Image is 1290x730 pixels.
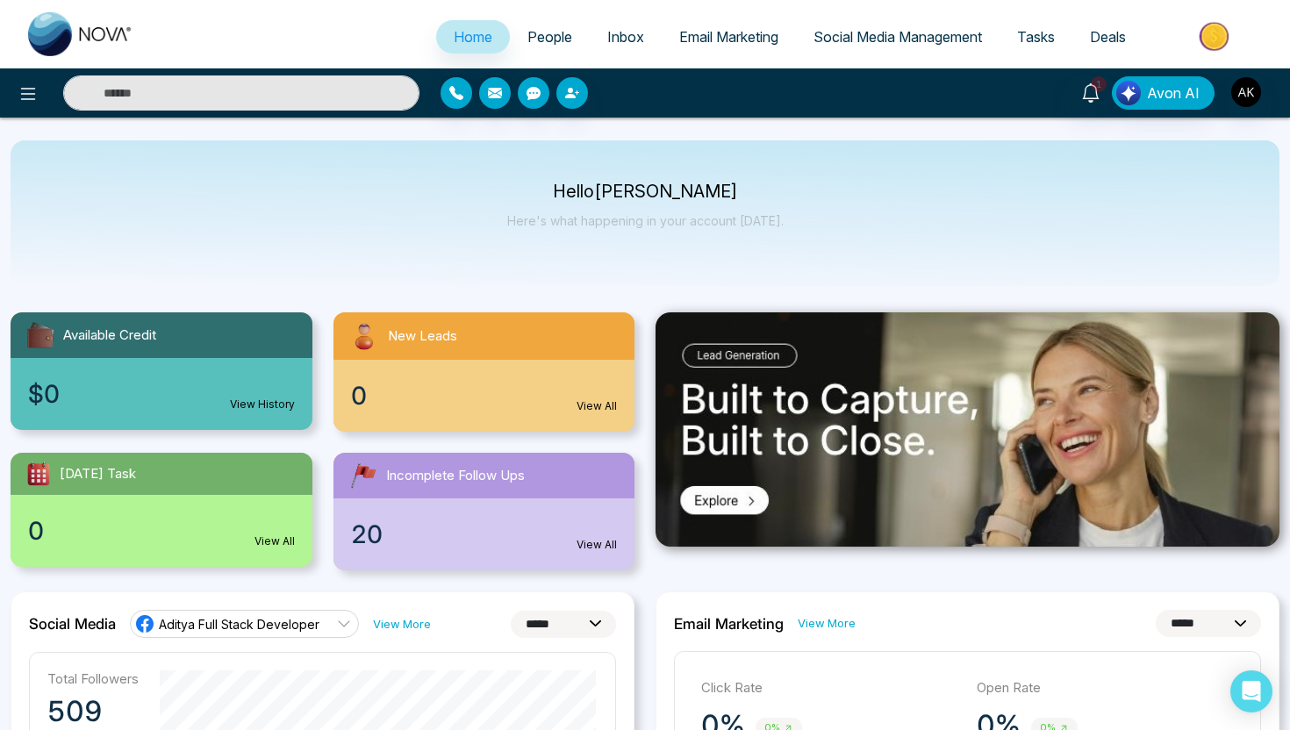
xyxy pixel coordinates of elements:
p: 509 [47,694,139,729]
img: Lead Flow [1116,81,1141,105]
p: Open Rate [977,678,1235,698]
div: Open Intercom Messenger [1230,670,1272,712]
a: View All [254,533,295,549]
span: Aditya Full Stack Developer [159,616,319,633]
a: View All [577,398,617,414]
a: Home [436,20,510,54]
span: New Leads [388,326,457,347]
img: Nova CRM Logo [28,12,133,56]
a: Incomplete Follow Ups20View All [323,453,646,570]
span: Avon AI [1147,82,1200,104]
a: New Leads0View All [323,312,646,432]
img: User Avatar [1231,77,1261,107]
img: availableCredit.svg [25,319,56,351]
span: 0 [351,377,367,414]
h2: Email Marketing [674,615,784,633]
p: Here's what happening in your account [DATE]. [507,213,784,228]
a: Inbox [590,20,662,54]
img: followUps.svg [348,460,379,491]
span: Inbox [607,28,644,46]
span: Available Credit [63,326,156,346]
img: Market-place.gif [1152,17,1279,56]
span: Home [454,28,492,46]
a: Deals [1072,20,1143,54]
span: Email Marketing [679,28,778,46]
button: Avon AI [1112,76,1215,110]
a: 1 [1070,76,1112,107]
a: Email Marketing [662,20,796,54]
span: 0 [28,512,44,549]
img: . [656,312,1279,547]
a: View History [230,397,295,412]
span: Deals [1090,28,1126,46]
p: Total Followers [47,670,139,687]
span: 20 [351,516,383,553]
p: Click Rate [701,678,959,698]
span: [DATE] Task [60,464,136,484]
a: View More [798,615,856,632]
a: People [510,20,590,54]
a: View All [577,537,617,553]
p: Hello [PERSON_NAME] [507,184,784,199]
a: Social Media Management [796,20,1000,54]
img: newLeads.svg [348,319,381,353]
img: todayTask.svg [25,460,53,488]
span: Tasks [1017,28,1055,46]
a: Tasks [1000,20,1072,54]
h2: Social Media [29,615,116,633]
span: People [527,28,572,46]
span: $0 [28,376,60,412]
span: Social Media Management [813,28,982,46]
span: 1 [1091,76,1107,92]
span: Incomplete Follow Ups [386,466,525,486]
a: View More [373,616,431,633]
